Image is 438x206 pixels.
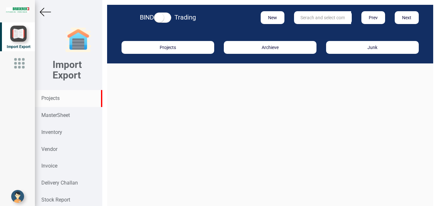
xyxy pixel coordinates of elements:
[122,41,214,54] button: Projects
[41,95,60,101] strong: Projects
[41,197,70,203] strong: Stock Report
[41,146,57,152] strong: Vendor
[7,45,30,49] span: Import Export
[41,112,70,118] strong: MasterSheet
[395,11,419,24] button: Next
[326,41,419,54] button: Junk
[140,13,154,21] strong: BIND
[261,11,285,24] button: New
[41,180,78,186] strong: Delivery Challan
[294,11,351,24] input: Serach and select comm_nr
[41,129,62,135] strong: Inventory
[65,27,91,53] img: garage-closed.png
[53,59,82,81] b: Import Export
[174,13,196,21] strong: Trading
[224,41,316,54] button: Archieve
[361,11,385,24] button: Prev
[41,163,57,169] strong: Invoice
